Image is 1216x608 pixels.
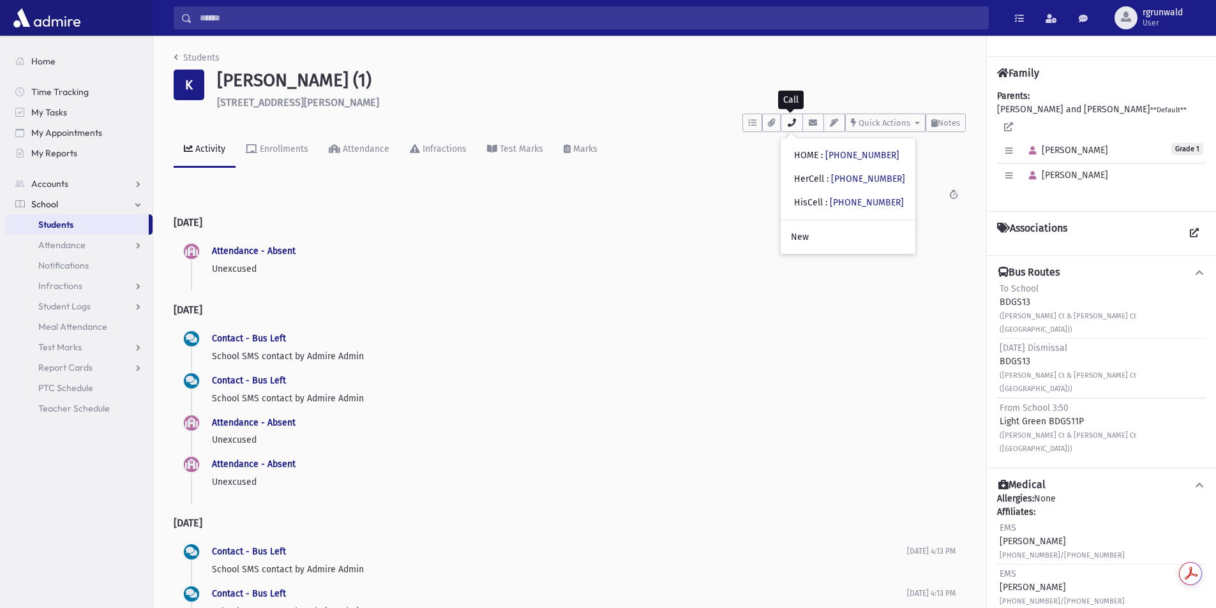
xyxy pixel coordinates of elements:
span: Time Tracking [31,86,89,98]
span: Report Cards [38,362,93,373]
span: Teacher Schedule [38,403,110,414]
div: Enrollments [257,144,308,154]
p: Unexcused [212,433,956,447]
a: PTC Schedule [5,378,153,398]
a: Contact - Bus Left [212,546,286,557]
a: [PHONE_NUMBER] [830,197,904,208]
p: School SMS contact by Admire Admin [212,392,956,405]
span: PTC Schedule [38,382,93,394]
div: [PERSON_NAME] and [PERSON_NAME] [997,89,1206,201]
a: Students [5,214,149,235]
a: My Tasks [5,102,153,122]
a: Attendance - Absent [212,246,296,256]
div: Activity [193,144,225,154]
div: BDGS13 [1000,341,1203,395]
a: Time Tracking [5,82,153,102]
a: Test Marks [5,337,153,357]
div: Light Green BDGS11P [1000,401,1203,455]
input: Search [192,6,988,29]
h6: [STREET_ADDRESS][PERSON_NAME] [217,96,966,108]
span: Home [31,56,56,67]
span: Test Marks [38,341,82,353]
h4: Medical [998,478,1046,492]
span: rgrunwald [1143,8,1183,18]
span: Students [38,219,73,230]
nav: breadcrumb [174,51,220,70]
p: School SMS contact by Admire Admin [212,563,907,576]
a: Students [174,52,220,63]
h4: Bus Routes [998,266,1060,279]
h2: [DATE] [174,206,966,239]
a: Marks [553,132,608,168]
div: [PERSON_NAME] [1000,521,1125,561]
span: To School [1000,283,1039,294]
a: Infractions [400,132,477,168]
span: [DATE] 4:13 PM [907,589,956,598]
div: BDGS13 [1000,282,1203,336]
b: Affiliates: [997,507,1035,517]
span: Infractions [38,280,82,292]
div: HerCell [794,172,905,186]
div: HisCell [794,196,904,209]
a: Meal Attendance [5,316,153,337]
p: Unexcused [212,475,956,489]
a: View all Associations [1183,222,1206,245]
h1: [PERSON_NAME] (1) [217,70,966,91]
div: [PERSON_NAME] [1000,567,1125,607]
button: Medical [997,478,1206,492]
a: Test Marks [477,132,553,168]
a: Attendance - Absent [212,459,296,470]
a: My Appointments [5,122,153,143]
div: Call [778,91,804,109]
a: Contact - Bus Left [212,333,286,344]
a: Home [5,51,153,71]
h4: Associations [997,222,1067,245]
button: Notes [926,114,966,132]
h2: [DATE] [174,293,966,326]
span: Accounts [31,178,68,189]
span: Attendance [38,239,86,251]
h2: [DATE] [174,507,966,539]
small: ([PERSON_NAME] Ct & [PERSON_NAME] Ct ([GEOGRAPHIC_DATA])) [1000,371,1136,393]
a: Report Cards [5,357,153,378]
span: Grade 1 [1171,143,1203,155]
a: Attendance [5,235,153,255]
a: Teacher Schedule [5,398,153,419]
a: New [781,225,915,249]
span: EMS [1000,523,1016,533]
div: Attendance [340,144,389,154]
span: Quick Actions [859,118,910,128]
div: Marks [571,144,597,154]
span: [PERSON_NAME] [1023,170,1108,181]
span: EMS [1000,568,1016,579]
span: : [827,174,829,184]
span: Notes [938,118,960,128]
a: Student Logs [5,296,153,316]
a: My Reports [5,143,153,163]
div: Infractions [420,144,467,154]
b: Parents: [997,91,1030,101]
a: Infractions [5,276,153,296]
span: Student Logs [38,300,91,312]
a: School [5,194,153,214]
div: K [174,70,204,100]
span: School [31,198,58,210]
a: Activity [174,132,236,168]
button: Bus Routes [997,266,1206,279]
small: [PHONE_NUMBER]/[PHONE_NUMBER] [1000,551,1125,560]
small: ([PERSON_NAME] Ct & [PERSON_NAME] Ct ([GEOGRAPHIC_DATA])) [1000,312,1136,334]
img: AdmirePro [10,5,84,31]
span: : [825,197,827,208]
a: [PHONE_NUMBER] [831,174,905,184]
span: [PERSON_NAME] [1023,145,1108,156]
span: Meal Attendance [38,321,107,332]
a: Attendance [319,132,400,168]
span: My Tasks [31,107,67,118]
button: Quick Actions [845,114,926,132]
b: Allergies: [997,493,1034,504]
small: ([PERSON_NAME] Ct & [PERSON_NAME] Ct ([GEOGRAPHIC_DATA])) [1000,431,1136,453]
a: Contact - Bus Left [212,375,286,386]
div: Test Marks [497,144,543,154]
span: My Appointments [31,127,102,138]
span: My Reports [31,147,77,159]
